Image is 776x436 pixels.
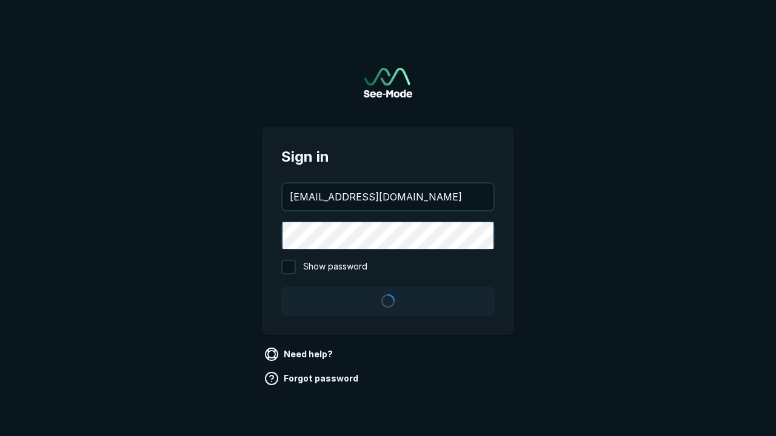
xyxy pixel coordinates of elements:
a: Need help? [262,345,338,364]
span: Show password [303,260,367,274]
span: Sign in [281,146,495,168]
a: Go to sign in [364,68,412,97]
img: See-Mode Logo [364,68,412,97]
input: your@email.com [283,183,493,210]
a: Forgot password [262,369,363,388]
